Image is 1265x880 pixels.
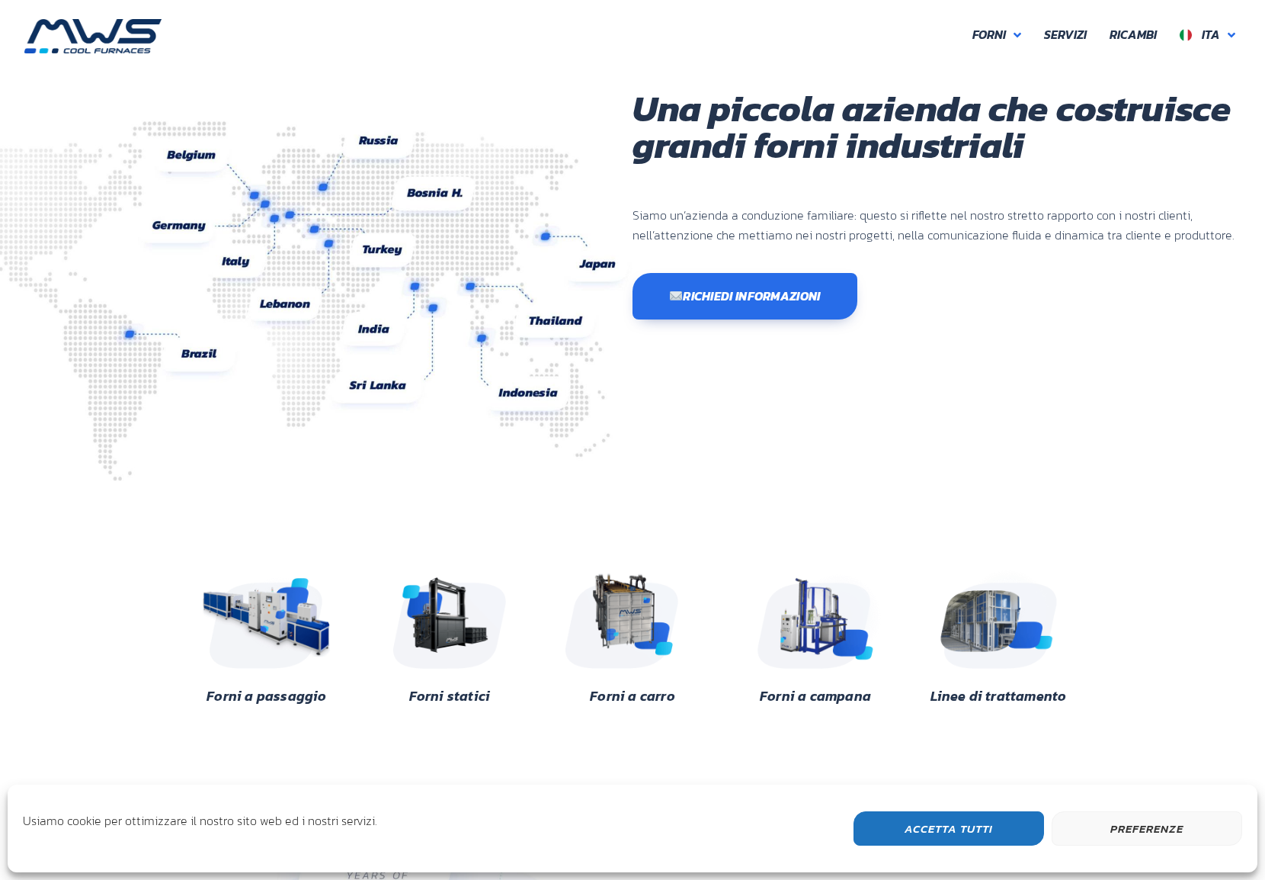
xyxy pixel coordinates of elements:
[669,290,821,302] span: Richiedi informazioni
[24,19,162,53] img: MWS s.r.l.
[1044,25,1087,45] span: Servizi
[632,273,857,320] a: ✉️Richiedi informazioni
[632,206,1265,245] p: Siamo un’azienda a conduzione familiare: questo si riflette nel nostro stretto rapporto con i nos...
[207,686,326,706] a: Forni a passaggio
[1168,19,1247,51] a: Ita
[632,90,1265,163] h1: Una piccola azienda che costruisce grandi forni industriali
[760,686,871,706] a: Forni a campana
[1202,25,1220,43] span: Ita
[930,686,1067,706] a: Linee di trattamento
[1110,25,1157,45] span: Ricambi
[1098,19,1168,51] a: Ricambi
[853,811,1044,846] button: Accetta Tutti
[961,19,1033,51] a: Forni
[1052,811,1242,846] button: Preferenze
[23,811,377,842] div: Usiamo cookie per ottimizzare il nostro sito web ed i nostri servizi.
[1033,19,1098,51] a: Servizi
[590,686,675,706] a: Forni a carro
[409,686,491,706] a: Forni statici
[972,25,1006,45] span: Forni
[670,290,682,302] img: ✉️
